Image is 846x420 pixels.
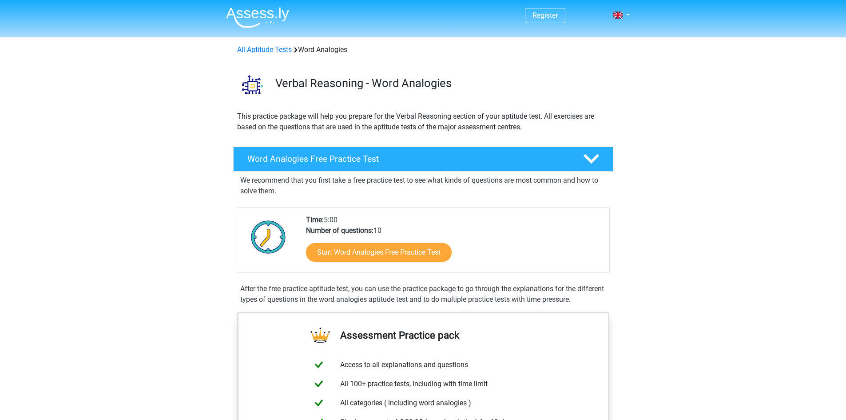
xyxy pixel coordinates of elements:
[299,215,609,272] div: 5:00 10
[247,154,569,164] h4: Word Analogies Free Practice Test
[275,76,606,90] h3: Verbal Reasoning - Word Analogies
[234,66,271,104] img: word analogies
[237,284,610,305] div: After the free practice aptitude test, you can use the practice package to go through the explana...
[230,147,617,172] a: Word Analogies Free Practice Test
[246,215,291,259] img: Clock
[306,216,324,224] b: Time:
[240,175,606,196] p: We recommend that you first take a free practice test to see what kinds of questions are most com...
[226,7,289,28] img: Assessly
[306,226,373,235] b: Number of questions:
[306,243,452,262] a: Start Word Analogies Free Practice Test
[237,111,609,132] p: This practice package will help you prepare for the Verbal Reasoning section of your aptitude tes...
[234,44,613,55] div: Word Analogies
[532,11,558,20] a: Register
[237,45,292,54] a: All Aptitude Tests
